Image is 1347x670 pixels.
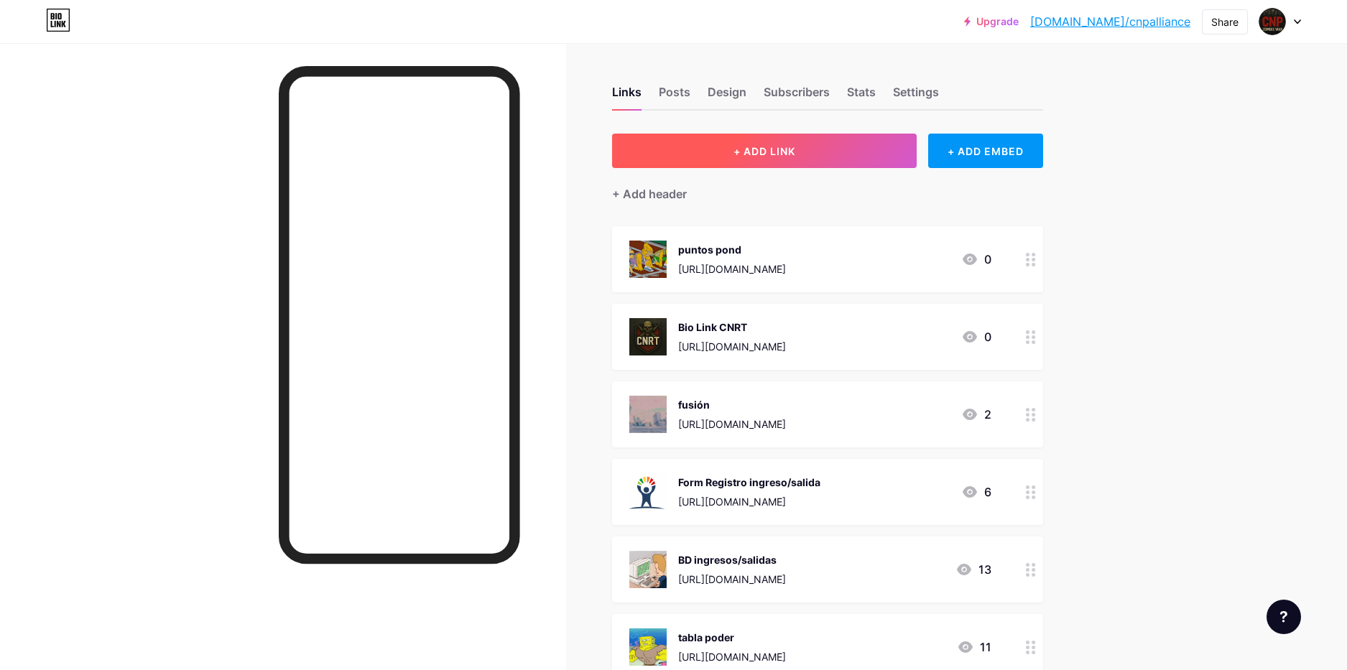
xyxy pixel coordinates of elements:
[961,328,991,345] div: 0
[678,320,786,335] div: Bio Link CNRT
[955,561,991,578] div: 13
[708,83,746,109] div: Design
[678,475,820,490] div: Form Registro ingreso/salida
[629,551,667,588] img: BD ingresos/salidas
[678,417,786,432] div: [URL][DOMAIN_NAME]
[659,83,690,109] div: Posts
[678,397,786,412] div: fusión
[764,83,830,109] div: Subscribers
[678,630,786,645] div: tabla poder
[1259,8,1286,35] img: cnpalliance
[612,134,917,168] button: + ADD LINK
[629,396,667,433] img: fusión
[678,242,786,257] div: puntos pond
[612,185,687,203] div: + Add header
[964,16,1019,27] a: Upgrade
[957,638,991,656] div: 11
[893,83,939,109] div: Settings
[1211,14,1239,29] div: Share
[733,145,795,157] span: + ADD LINK
[961,251,991,268] div: 0
[612,83,642,109] div: Links
[678,649,786,664] div: [URL][DOMAIN_NAME]
[678,552,786,567] div: BD ingresos/salidas
[629,241,667,278] img: puntos pond
[629,628,667,666] img: tabla poder
[961,406,991,423] div: 2
[961,483,991,501] div: 6
[629,473,667,511] img: Form Registro ingreso/salida
[678,572,786,587] div: [URL][DOMAIN_NAME]
[1030,13,1190,30] a: [DOMAIN_NAME]/cnpalliance
[629,318,667,355] img: Bio Link CNRT
[678,261,786,276] div: [URL][DOMAIN_NAME]
[678,339,786,354] div: [URL][DOMAIN_NAME]
[847,83,876,109] div: Stats
[678,494,820,509] div: [URL][DOMAIN_NAME]
[928,134,1042,168] div: + ADD EMBED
